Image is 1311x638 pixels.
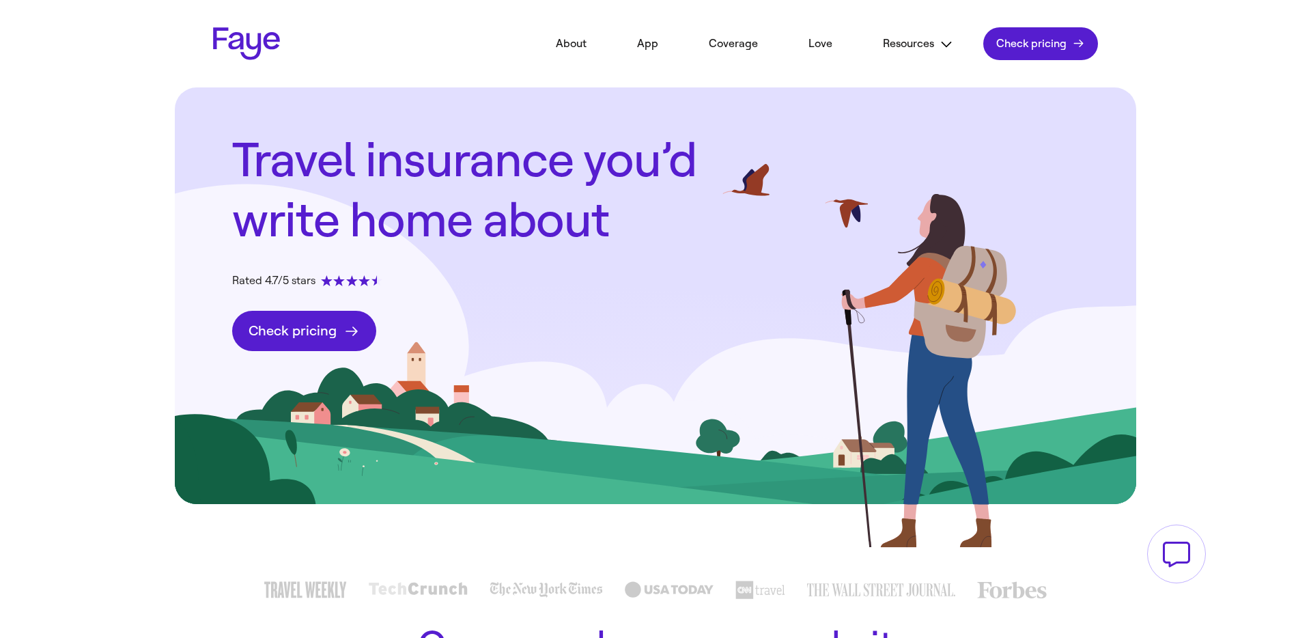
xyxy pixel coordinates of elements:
div: Rated 4.7/5 stars [232,273,382,289]
a: Love [788,29,853,59]
a: Check pricing [232,311,376,351]
a: About [535,29,607,59]
button: Resources [862,29,974,59]
a: Coverage [688,29,778,59]
a: Faye Logo [213,27,280,60]
a: App [617,29,679,59]
a: Check pricing [983,27,1098,60]
h1: Travel insurance you’d write home about [232,131,724,251]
